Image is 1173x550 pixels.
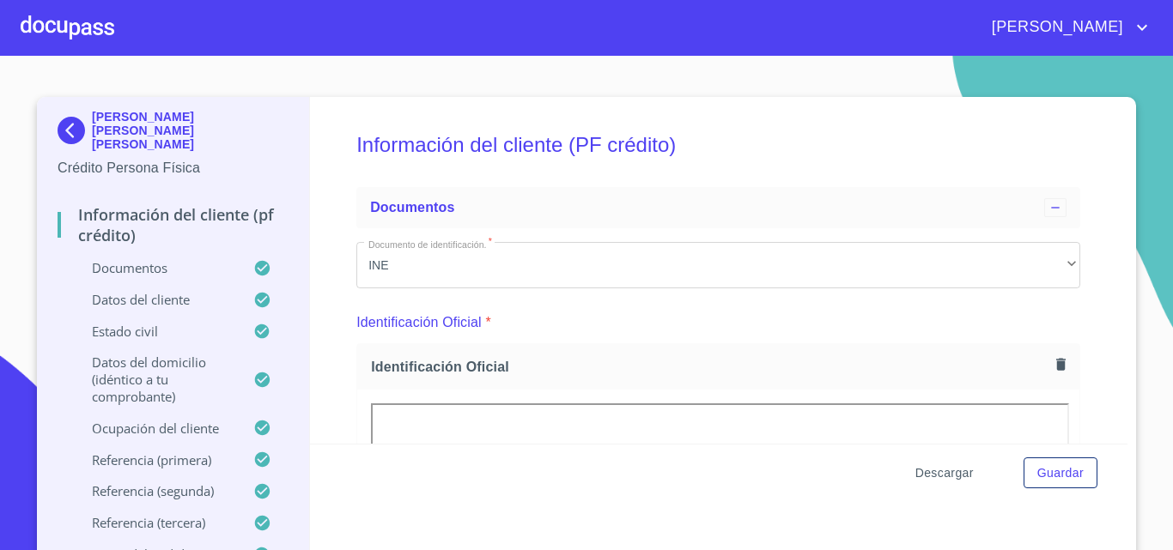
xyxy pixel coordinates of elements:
span: Documentos [370,200,454,215]
span: Descargar [915,462,974,484]
p: Datos del cliente [58,291,253,308]
div: Documentos [356,187,1080,228]
p: Información del cliente (PF crédito) [58,204,289,245]
div: [PERSON_NAME] [PERSON_NAME] [PERSON_NAME] [58,110,289,158]
p: Documentos [58,259,253,276]
span: [PERSON_NAME] [979,14,1132,41]
img: Docupass spot blue [58,117,92,144]
p: Referencia (primera) [58,451,253,468]
p: Ocupación del Cliente [58,420,253,437]
div: INE [356,242,1080,288]
p: Referencia (tercera) [58,514,253,531]
h5: Información del cliente (PF crédito) [356,110,1080,180]
span: Identificación Oficial [371,358,1049,376]
p: Referencia (segunda) [58,482,253,499]
button: account of current user [979,14,1152,41]
p: [PERSON_NAME] [PERSON_NAME] [PERSON_NAME] [92,110,289,151]
p: Identificación Oficial [356,312,482,333]
p: Datos del domicilio (idéntico a tu comprobante) [58,354,253,405]
p: Crédito Persona Física [58,158,289,178]
button: Descargar [909,457,981,489]
p: Estado Civil [58,323,253,340]
button: Guardar [1024,457,1097,489]
span: Guardar [1037,462,1084,484]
